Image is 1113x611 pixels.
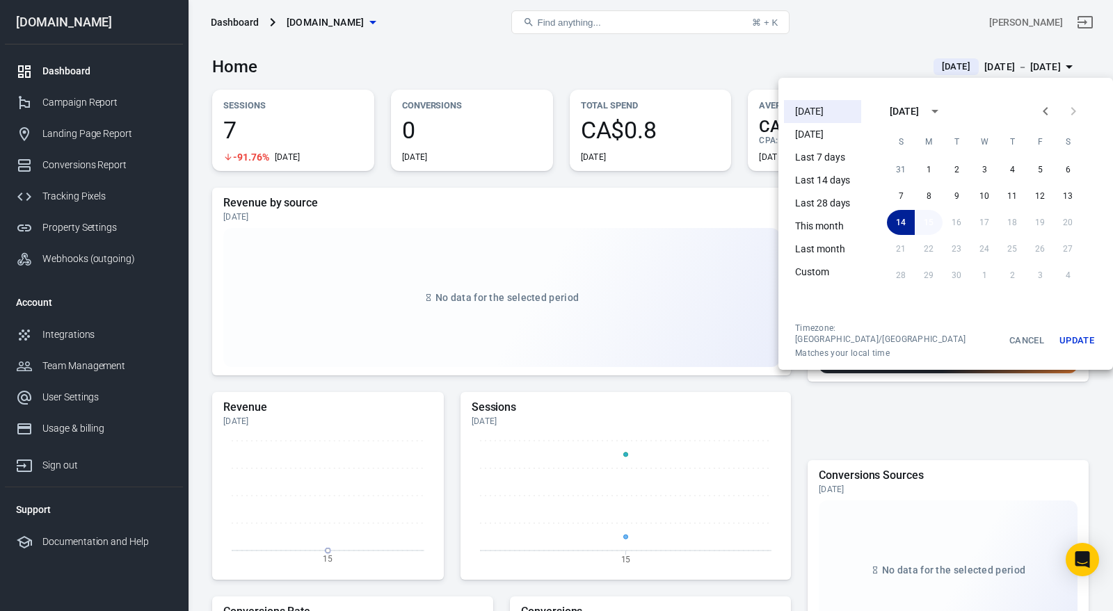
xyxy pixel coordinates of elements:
li: [DATE] [784,123,861,146]
button: 10 [970,184,998,209]
button: 2 [943,157,970,182]
button: 3 [970,157,998,182]
button: 1 [915,157,943,182]
button: 8 [915,184,943,209]
button: 6 [1054,157,1082,182]
li: Last 7 days [784,146,861,169]
button: 14 [887,210,915,235]
li: This month [784,215,861,238]
span: Sunday [888,128,913,156]
button: calendar view is open, switch to year view [923,99,947,123]
span: Monday [916,128,941,156]
button: 4 [998,157,1026,182]
li: [DATE] [784,100,861,123]
button: 13 [1054,184,1082,209]
li: Custom [784,261,861,284]
span: Wednesday [972,128,997,156]
span: Thursday [1000,128,1025,156]
div: Timezone: [GEOGRAPHIC_DATA]/[GEOGRAPHIC_DATA] [795,323,999,345]
button: 5 [1026,157,1054,182]
button: 15 [915,210,943,235]
button: 9 [943,184,970,209]
span: Tuesday [944,128,969,156]
span: Saturday [1055,128,1080,156]
li: Last 28 days [784,192,861,215]
button: Previous month [1032,97,1059,125]
li: Last 14 days [784,169,861,192]
button: 31 [887,157,915,182]
span: Matches your local time [795,348,999,359]
button: 7 [887,184,915,209]
span: Friday [1027,128,1052,156]
div: Open Intercom Messenger [1066,543,1099,576]
li: Last month [784,238,861,261]
button: Cancel [1004,323,1049,359]
button: 11 [998,184,1026,209]
button: Update [1055,323,1099,359]
button: 12 [1026,184,1054,209]
div: [DATE] [890,104,919,119]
